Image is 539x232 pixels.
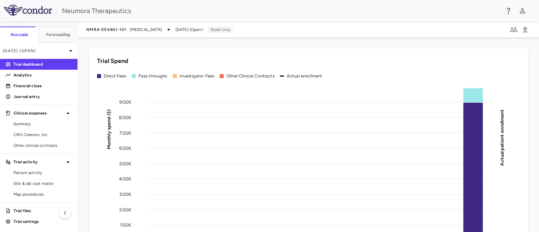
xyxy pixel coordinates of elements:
p: [DATE] (Open) [3,48,67,54]
p: Journal entry [13,94,72,100]
span: [DATE] (Open) [176,27,203,33]
div: Direct Fees [104,73,126,79]
tspan: 500K [119,161,131,166]
span: Patient activity [13,170,72,176]
p: Trial files [13,208,72,214]
h6: Forecasting [46,32,70,38]
p: Clinical expenses [13,110,64,116]
h6: Trial Spend [97,57,128,66]
div: Neumora Therapeutics [62,6,500,16]
tspan: 200K [119,207,131,212]
p: Read-only [208,27,233,33]
div: Investigator Fees [180,73,215,79]
p: Analytics [13,72,72,78]
span: NMRA‐554861‐101 [86,27,127,32]
img: logo-full-SnFGN8VE.png [4,5,52,15]
tspan: 100K [120,222,131,228]
div: Pass-throughs [138,73,167,79]
div: Other Clinical Contracts [226,73,275,79]
tspan: 800K [119,114,131,120]
tspan: 600K [119,145,131,151]
h6: Accruals [10,32,28,38]
span: Map procedures [13,191,72,197]
span: [MEDICAL_DATA] [130,27,162,33]
tspan: 400K [119,176,131,182]
span: Summary [13,121,72,127]
p: Financial close [13,83,72,89]
p: Trial settings [13,219,72,225]
tspan: 300K [119,192,131,197]
span: Other clinical contracts [13,142,72,148]
tspan: Actual patient enrollment [499,109,505,166]
p: Trial dashboard [13,61,72,67]
span: CRO Celerion, Inc. [13,132,72,138]
span: Site & lab cost matrix [13,180,72,187]
tspan: Monthly spend ($) [106,109,112,149]
p: Trial activity [13,159,64,165]
tspan: 700K [119,130,131,136]
tspan: 900K [119,99,131,105]
div: Actual enrollment [287,73,322,79]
